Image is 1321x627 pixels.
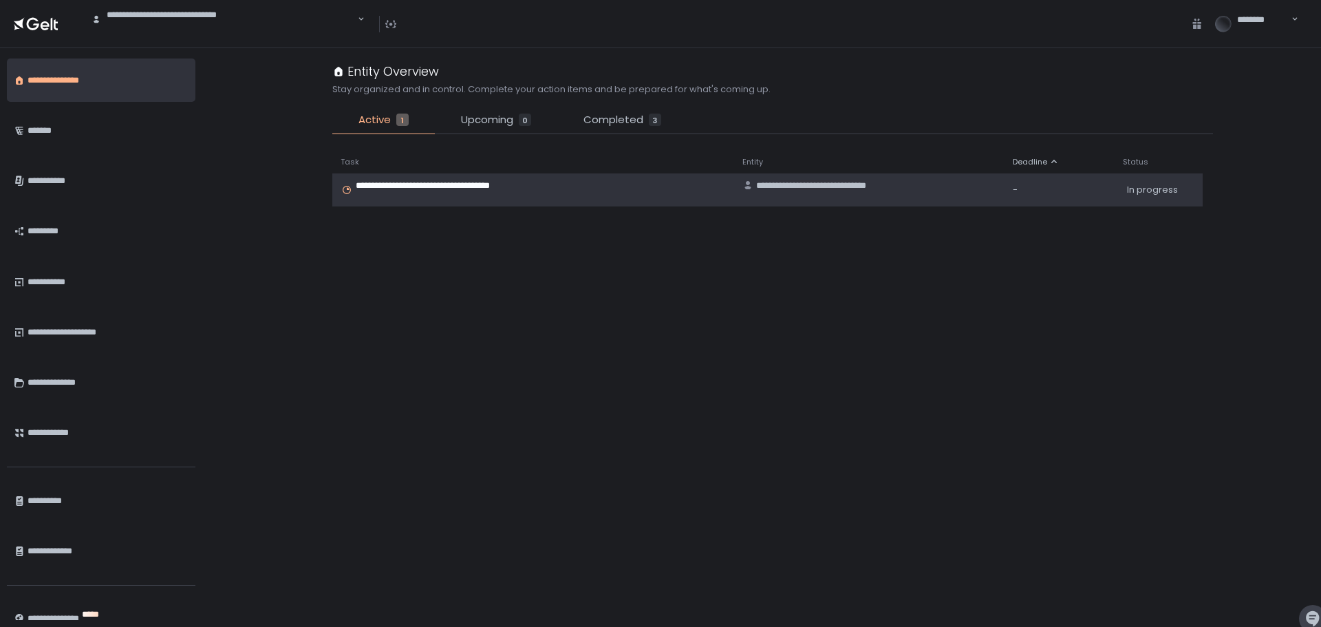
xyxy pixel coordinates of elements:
[358,112,391,128] span: Active
[649,114,661,126] div: 3
[341,157,359,167] span: Task
[583,112,643,128] span: Completed
[83,1,374,37] div: Search for option
[1123,157,1148,167] span: Status
[1013,157,1047,167] span: Deadline
[519,114,531,126] div: 0
[461,112,513,128] span: Upcoming
[332,62,439,81] div: Entity Overview
[742,157,763,167] span: Entity
[1013,184,1018,196] span: -
[1127,184,1178,196] span: In progress
[332,83,771,96] h2: Stay organized and in control. Complete your action items and be prepared for what's coming up.
[396,114,409,126] div: 1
